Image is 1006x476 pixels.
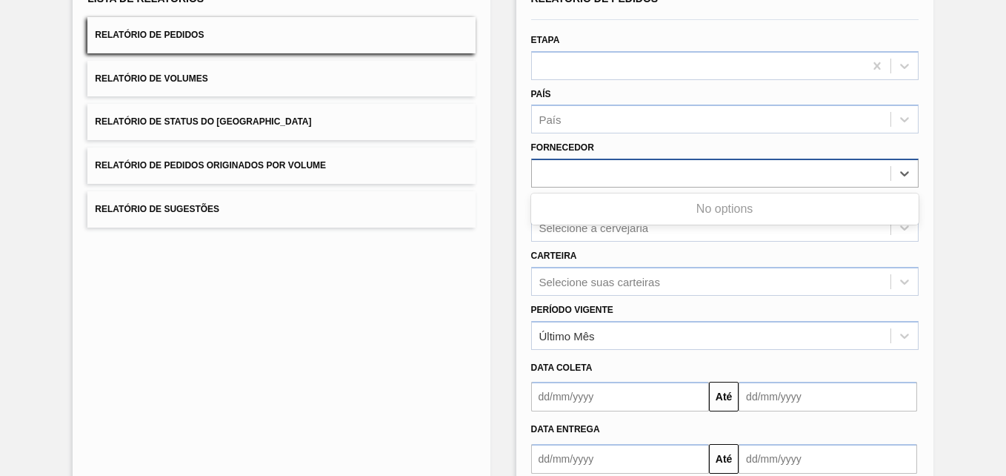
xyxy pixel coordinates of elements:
[531,363,593,373] span: Data coleta
[95,116,311,127] span: Relatório de Status do [GEOGRAPHIC_DATA]
[531,444,710,474] input: dd/mm/yyyy
[531,89,551,99] label: País
[95,204,219,214] span: Relatório de Sugestões
[95,30,204,40] span: Relatório de Pedidos
[539,113,562,126] div: País
[87,148,475,184] button: Relatório de Pedidos Originados por Volume
[709,444,739,474] button: Até
[531,424,600,434] span: Data entrega
[531,196,919,222] div: No options
[531,382,710,411] input: dd/mm/yyyy
[539,329,595,342] div: Último Mês
[739,382,917,411] input: dd/mm/yyyy
[87,191,475,228] button: Relatório de Sugestões
[87,17,475,53] button: Relatório de Pedidos
[87,61,475,97] button: Relatório de Volumes
[95,160,326,171] span: Relatório de Pedidos Originados por Volume
[539,275,660,288] div: Selecione suas carteiras
[739,444,917,474] input: dd/mm/yyyy
[531,142,594,153] label: Fornecedor
[539,221,649,234] div: Selecione a cervejaria
[531,35,560,45] label: Etapa
[531,251,577,261] label: Carteira
[87,104,475,140] button: Relatório de Status do [GEOGRAPHIC_DATA]
[709,382,739,411] button: Até
[95,73,207,84] span: Relatório de Volumes
[531,305,613,315] label: Período Vigente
